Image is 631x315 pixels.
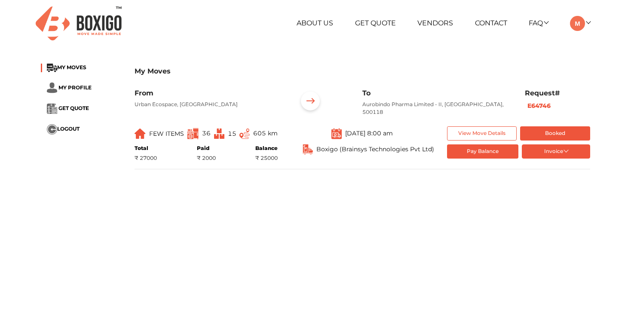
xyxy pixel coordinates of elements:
[57,125,80,132] span: LOGOUT
[475,19,507,27] a: Contact
[58,105,89,111] span: GET QUOTE
[239,128,250,139] img: ...
[47,104,57,114] img: ...
[529,19,548,27] a: FAQ
[197,154,216,162] div: ₹ 2000
[525,89,590,97] h6: Request#
[47,83,57,93] img: ...
[135,101,284,108] p: Urban Ecospace, [GEOGRAPHIC_DATA]
[316,145,434,154] span: Boxigo (Brainsys Technologies Pvt Ltd)
[149,130,184,138] span: FEW ITEMS
[345,129,393,137] span: [DATE] 8:00 am
[135,67,590,75] h3: My Moves
[57,64,86,70] span: MY MOVES
[228,130,236,138] span: 15
[520,126,590,141] button: Booked
[525,101,553,111] button: E64746
[362,89,512,97] h6: To
[47,105,89,111] a: ... GET QUOTE
[331,128,342,139] img: ...
[47,64,86,70] a: ...MY MOVES
[447,126,517,141] button: View Move Details
[187,128,199,139] img: ...
[47,64,57,72] img: ...
[58,84,92,90] span: MY PROFILE
[355,19,396,27] a: Get Quote
[362,101,512,116] p: Aurobindo Pharma Limited - II, [GEOGRAPHIC_DATA], 500118
[202,129,211,137] span: 36
[36,6,122,40] img: Boxigo
[135,154,157,162] div: ₹ 27000
[47,124,57,135] img: ...
[255,144,278,152] div: Balance
[47,84,92,90] a: ... MY PROFILE
[255,154,278,162] div: ₹ 25000
[253,129,278,137] span: 605 km
[522,144,590,159] button: Invoice
[297,89,324,116] img: ...
[447,144,519,159] button: Pay Balance
[297,19,333,27] a: About Us
[135,128,146,139] img: ...
[135,89,284,97] h6: From
[303,144,313,155] img: ...
[197,144,216,152] div: Paid
[135,144,157,152] div: Total
[417,19,453,27] a: Vendors
[214,128,224,139] img: ...
[527,102,551,110] b: E64746
[47,124,80,135] button: ...LOGOUT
